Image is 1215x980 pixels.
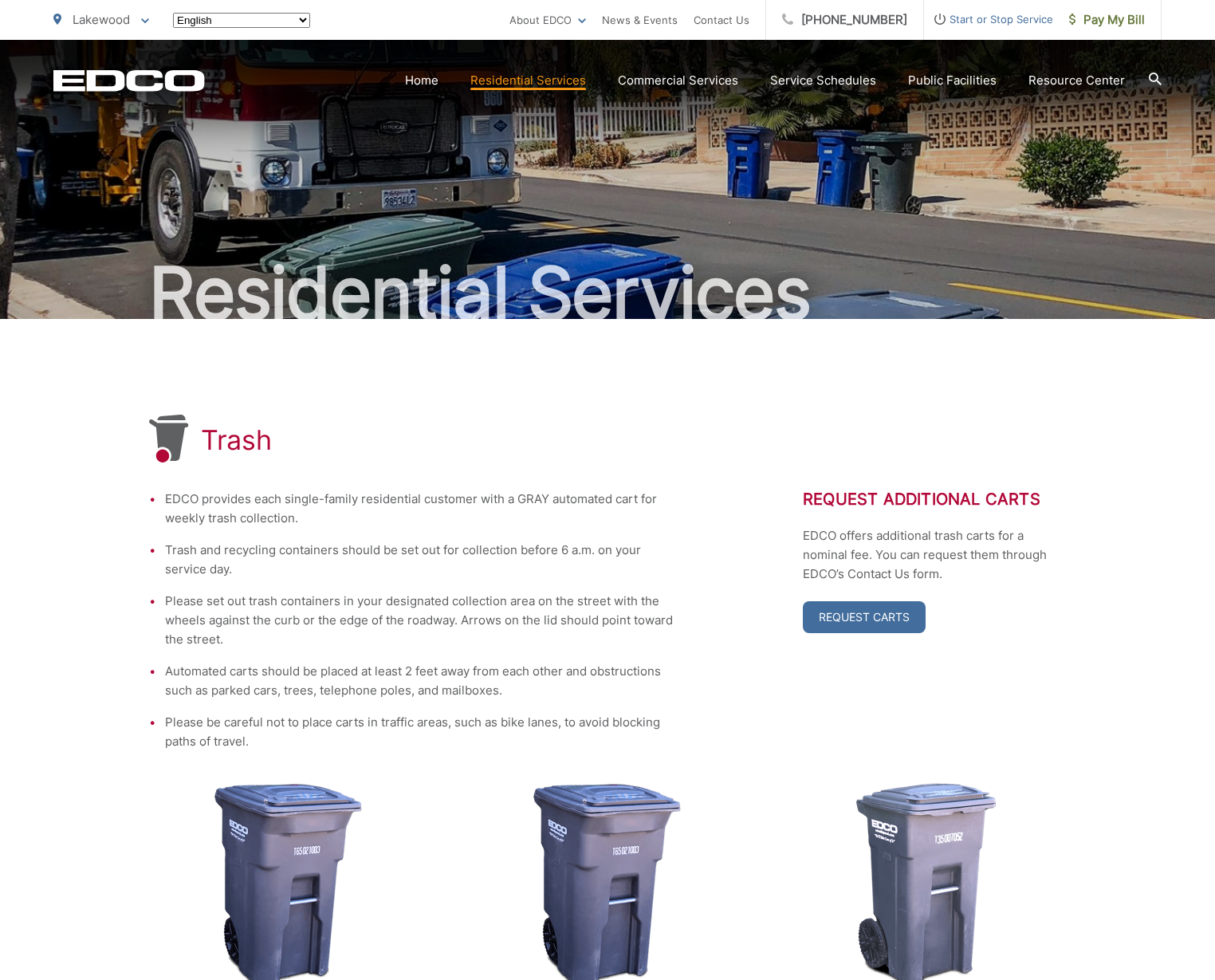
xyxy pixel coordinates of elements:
[1069,10,1145,30] span: Pay My Bill
[405,71,438,90] a: Home
[470,71,586,90] a: Residential Services
[173,13,310,28] select: Select a language
[165,490,675,528] li: EDCO provides each single-family residential customer with a GRAY automated cart for weekly trash...
[602,10,678,30] a: News & Events
[165,592,675,649] li: Please set out trash containers in your designated collection area on the street with the wheels ...
[165,662,675,700] li: Automated carts should be placed at least 2 feet away from each other and obstructions such as pa...
[803,601,926,633] a: Request Carts
[770,71,876,90] a: Service Schedules
[53,69,205,92] a: EDCD logo. Return to the homepage.
[201,424,272,456] h1: Trash
[53,254,1162,333] h2: Residential Services
[165,541,675,579] li: Trash and recycling containers should be set out for collection before 6 a.m. on your service day.
[73,12,130,27] span: Lakewood
[803,526,1066,584] p: EDCO offers additional trash carts for a nominal fee. You can request them through EDCO’s Contact...
[803,490,1066,509] h2: Request Additional Carts
[165,713,675,751] li: Please be careful not to place carts in traffic areas, such as bike lanes, to avoid blocking path...
[618,71,738,90] a: Commercial Services
[908,71,997,90] a: Public Facilities
[694,10,749,30] a: Contact Us
[509,10,586,30] a: About EDCO
[1028,71,1125,90] a: Resource Center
